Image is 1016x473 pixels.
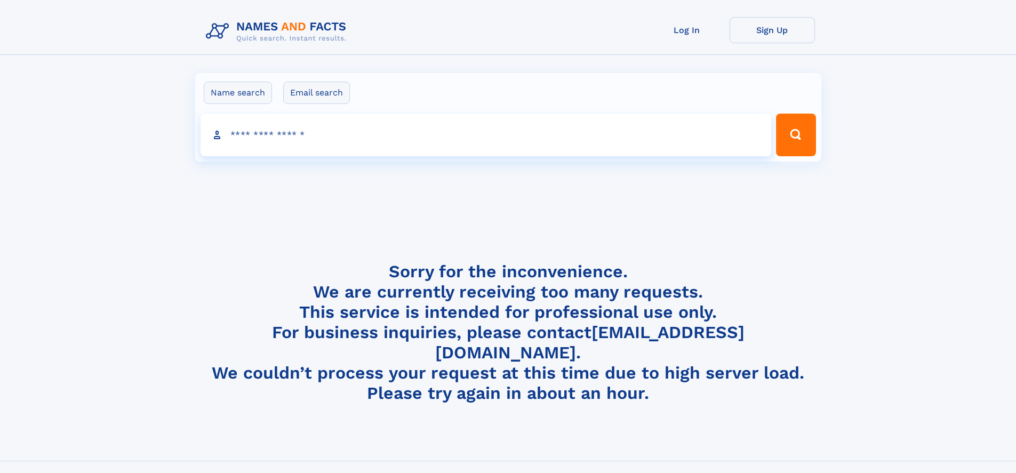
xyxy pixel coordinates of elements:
[644,17,730,43] a: Log In
[202,17,355,46] img: Logo Names and Facts
[201,114,772,156] input: search input
[202,261,815,404] h4: Sorry for the inconvenience. We are currently receiving too many requests. This service is intend...
[730,17,815,43] a: Sign Up
[283,82,350,104] label: Email search
[435,322,745,363] a: [EMAIL_ADDRESS][DOMAIN_NAME]
[776,114,815,156] button: Search Button
[204,82,272,104] label: Name search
